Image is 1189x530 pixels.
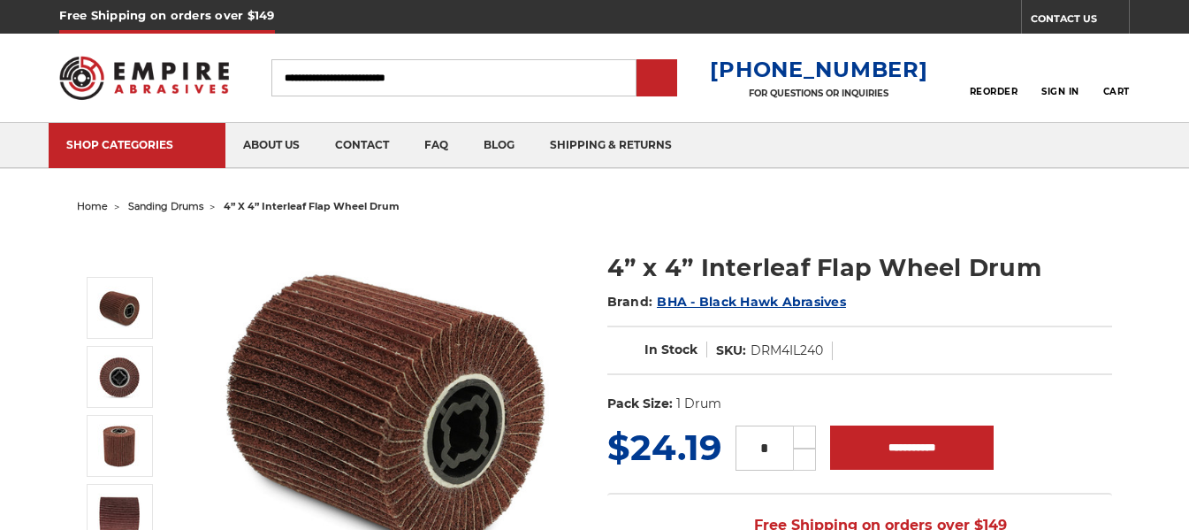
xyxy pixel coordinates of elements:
a: Reorder [970,58,1018,96]
span: 4” x 4” interleaf flap wheel drum [224,200,400,212]
a: CONTACT US [1031,9,1129,34]
h1: 4” x 4” Interleaf Flap Wheel Drum [607,250,1112,285]
div: SHOP CATEGORIES [66,138,208,151]
input: Submit [639,61,675,96]
img: 4 inch interleaf flap wheel quad key arbor [97,355,141,399]
dd: 1 Drum [676,395,721,413]
span: Cart [1103,86,1130,97]
a: sanding drums [128,200,203,212]
dt: Pack Size: [607,395,673,413]
img: 4 inch flap wheel surface conditioning combo [97,424,141,468]
a: [PHONE_NUMBER] [710,57,927,82]
dd: DRM4IL240 [751,342,823,360]
p: FOR QUESTIONS OR INQUIRIES [710,88,927,99]
a: BHA - Black Hawk Abrasives [657,294,846,310]
a: home [77,200,108,212]
a: faq [407,123,466,168]
img: 4 inch interleaf flap wheel drum [97,286,141,330]
a: shipping & returns [532,123,690,168]
button: Previous [100,239,142,277]
dt: SKU: [716,342,746,360]
a: blog [466,123,532,168]
span: Sign In [1041,86,1079,97]
a: Cart [1103,58,1130,97]
a: contact [317,123,407,168]
span: In Stock [644,342,697,357]
span: Brand: [607,294,653,310]
img: Empire Abrasives [59,45,228,111]
span: $24.19 [607,426,721,469]
span: Reorder [970,86,1018,97]
a: about us [225,123,317,168]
